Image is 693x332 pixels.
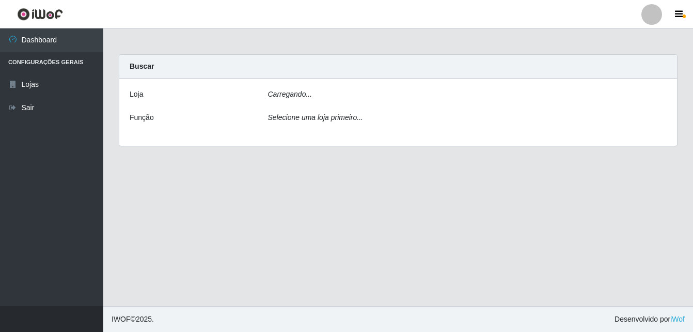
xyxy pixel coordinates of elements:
[615,314,685,325] span: Desenvolvido por
[130,112,154,123] label: Função
[130,62,154,70] strong: Buscar
[112,315,131,323] span: IWOF
[130,89,143,100] label: Loja
[670,315,685,323] a: iWof
[17,8,63,21] img: CoreUI Logo
[268,90,312,98] i: Carregando...
[112,314,154,325] span: © 2025 .
[268,113,363,122] i: Selecione uma loja primeiro...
